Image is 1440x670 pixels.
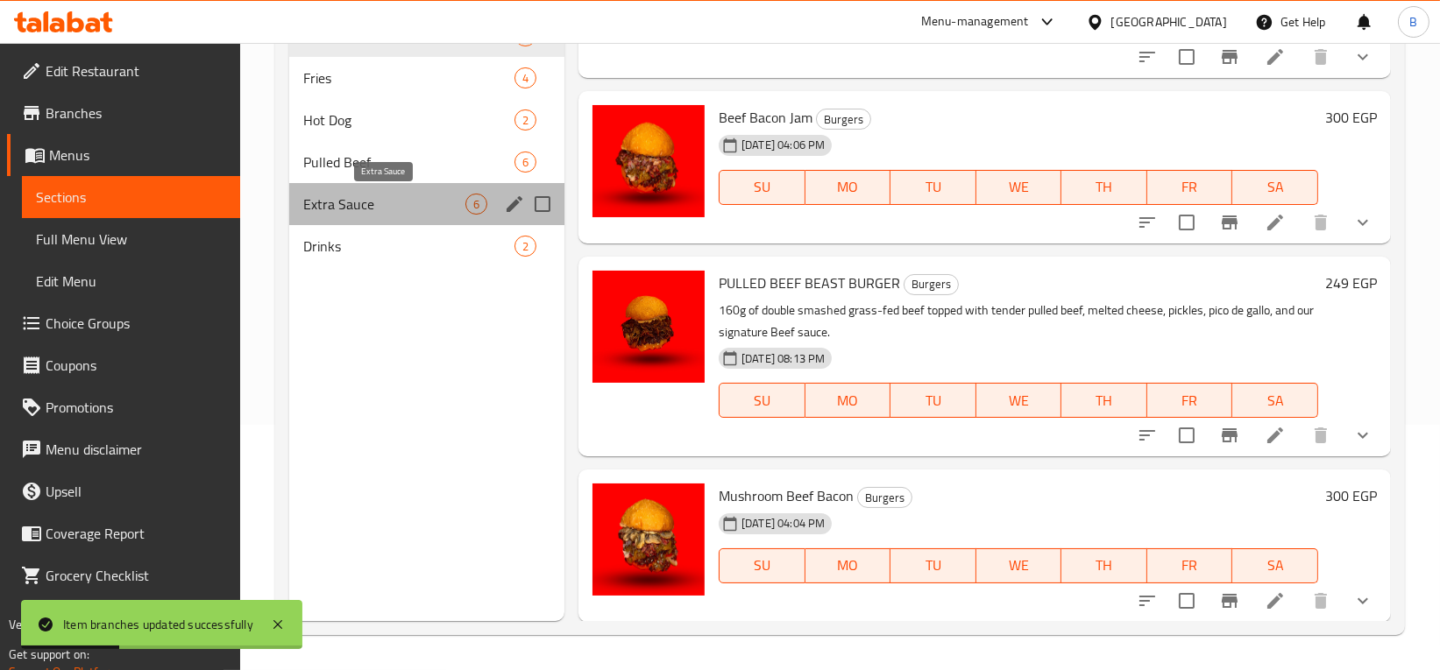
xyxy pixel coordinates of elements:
button: FR [1147,170,1233,205]
button: MO [805,548,891,583]
span: WE [983,553,1055,578]
div: Pulled Beef6 [289,141,564,183]
span: SU [727,388,798,413]
span: 6 [466,196,486,213]
span: TU [897,553,969,578]
span: SA [1239,174,1311,200]
span: Menu disclaimer [46,439,226,460]
button: show more [1342,36,1384,78]
span: TU [897,174,969,200]
span: Menus [49,145,226,166]
span: Upsell [46,481,226,502]
button: SA [1232,170,1318,205]
button: TH [1061,170,1147,205]
a: Sections [22,176,240,218]
span: Get support on: [9,643,89,666]
button: show more [1342,201,1384,243]
span: Beef Bacon Jam [719,104,812,130]
span: FR [1154,174,1226,200]
div: Item branches updated successfully [63,615,253,634]
button: Branch-specific-item [1209,580,1251,622]
span: SA [1239,388,1311,413]
svg: Show Choices [1352,46,1373,67]
button: MO [805,383,891,418]
button: WE [976,548,1062,583]
span: 4 [515,70,536,87]
button: SA [1232,548,1318,583]
span: Coverage Report [46,523,226,544]
span: Version: [9,613,52,636]
span: FR [1154,553,1226,578]
a: Edit Restaurant [7,50,240,92]
span: SU [727,174,798,200]
svg: Show Choices [1352,425,1373,446]
span: 6 [515,154,536,171]
button: WE [976,383,1062,418]
span: Drinks [303,236,514,257]
span: Edit Menu [36,271,226,292]
button: edit [501,191,528,217]
span: 2 [515,112,536,129]
img: Mushroom Beef Bacon [592,483,705,596]
a: Upsell [7,470,240,512]
p: 160g of double smashed grass-fed beef topped with tender pulled beef, melted cheese, pickles, pic... [719,300,1318,343]
span: Select to update [1168,417,1205,454]
a: Full Menu View [22,218,240,260]
span: TH [1068,174,1140,200]
span: PULLED BEEF BEAST BURGER [719,270,900,296]
button: show more [1342,414,1384,456]
span: Hot Dog [303,109,514,130]
button: FR [1147,548,1233,583]
span: Sections [36,187,226,208]
button: SU [719,383,805,418]
button: Branch-specific-item [1209,201,1251,243]
span: FR [1154,388,1226,413]
span: Branches [46,102,226,123]
button: TU [890,383,976,418]
span: Burgers [858,488,912,508]
span: Coupons [46,355,226,376]
span: TH [1068,553,1140,578]
img: PULLED BEEF BEAST BURGER [592,271,705,383]
button: delete [1300,580,1342,622]
a: Edit Menu [22,260,240,302]
button: delete [1300,414,1342,456]
button: show more [1342,580,1384,622]
button: TH [1061,383,1147,418]
span: Fries [303,67,514,88]
a: Edit menu item [1265,46,1286,67]
div: Menu-management [921,11,1029,32]
a: Edit menu item [1265,590,1286,611]
a: Choice Groups [7,302,240,344]
button: FR [1147,383,1233,418]
span: Select to update [1168,204,1205,241]
button: Branch-specific-item [1209,36,1251,78]
a: Coupons [7,344,240,386]
button: delete [1300,201,1342,243]
a: Edit menu item [1265,425,1286,446]
button: delete [1300,36,1342,78]
a: Grocery Checklist [7,554,240,596]
h6: 249 EGP [1325,271,1377,295]
span: Full Menu View [36,229,226,250]
span: Choice Groups [46,313,226,334]
button: WE [976,170,1062,205]
h6: 300 EGP [1325,483,1377,508]
div: Burgers [857,487,912,508]
span: Select to update [1168,39,1205,75]
span: 2 [515,238,536,255]
div: items [514,236,536,257]
span: Pulled Beef [303,152,514,173]
div: items [514,109,536,130]
h6: 300 EGP [1325,105,1377,130]
span: [DATE] 04:04 PM [734,515,832,532]
span: Burgers [817,109,870,130]
span: TU [897,388,969,413]
span: MO [812,174,884,200]
button: SU [719,170,805,205]
span: WE [983,388,1055,413]
span: MO [812,553,884,578]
